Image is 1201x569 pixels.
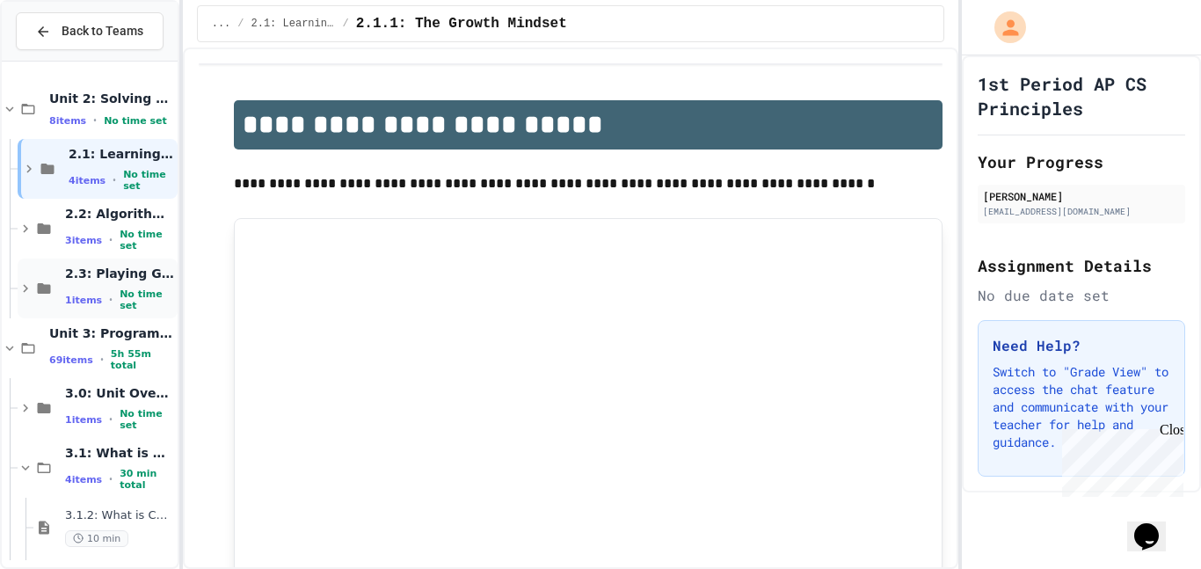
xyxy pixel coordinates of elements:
[109,293,113,307] span: •
[978,253,1185,278] h2: Assignment Details
[978,285,1185,306] div: No due date set
[109,412,113,427] span: •
[93,113,97,128] span: •
[983,205,1180,218] div: [EMAIL_ADDRESS][DOMAIN_NAME]
[978,150,1185,174] h2: Your Progress
[65,385,174,401] span: 3.0: Unit Overview
[113,173,116,187] span: •
[65,445,174,461] span: 3.1: What is Code?
[49,91,174,106] span: Unit 2: Solving Problems in Computer Science
[16,12,164,50] button: Back to Teams
[109,472,113,486] span: •
[65,530,128,547] span: 10 min
[49,115,86,127] span: 8 items
[49,354,93,366] span: 69 items
[1127,499,1183,551] iframe: chat widget
[65,508,174,523] span: 3.1.2: What is Code?
[111,348,174,371] span: 5h 55m total
[993,335,1170,356] h3: Need Help?
[212,17,231,31] span: ...
[1055,422,1183,497] iframe: chat widget
[993,363,1170,451] p: Switch to "Grade View" to access the chat feature and communicate with your teacher for help and ...
[100,353,104,367] span: •
[62,22,143,40] span: Back to Teams
[123,169,174,192] span: No time set
[65,474,102,485] span: 4 items
[104,115,167,127] span: No time set
[983,188,1180,204] div: [PERSON_NAME]
[49,325,174,341] span: Unit 3: Programming with Python
[120,229,174,252] span: No time set
[65,414,102,426] span: 1 items
[976,7,1030,47] div: My Account
[343,17,349,31] span: /
[237,17,244,31] span: /
[69,175,106,186] span: 4 items
[251,17,336,31] span: 2.1: Learning to Solve Hard Problems
[65,235,102,246] span: 3 items
[65,266,174,281] span: 2.3: Playing Games
[65,295,102,306] span: 1 items
[356,13,567,34] span: 2.1.1: The Growth Mindset
[120,288,174,311] span: No time set
[7,7,121,112] div: Chat with us now!Close
[65,206,174,222] span: 2.2: Algorithms - from Pseudocode to Flowcharts
[978,71,1185,120] h1: 1st Period AP CS Principles
[120,408,174,431] span: No time set
[120,468,174,491] span: 30 min total
[69,146,174,162] span: 2.1: Learning to Solve Hard Problems
[109,233,113,247] span: •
